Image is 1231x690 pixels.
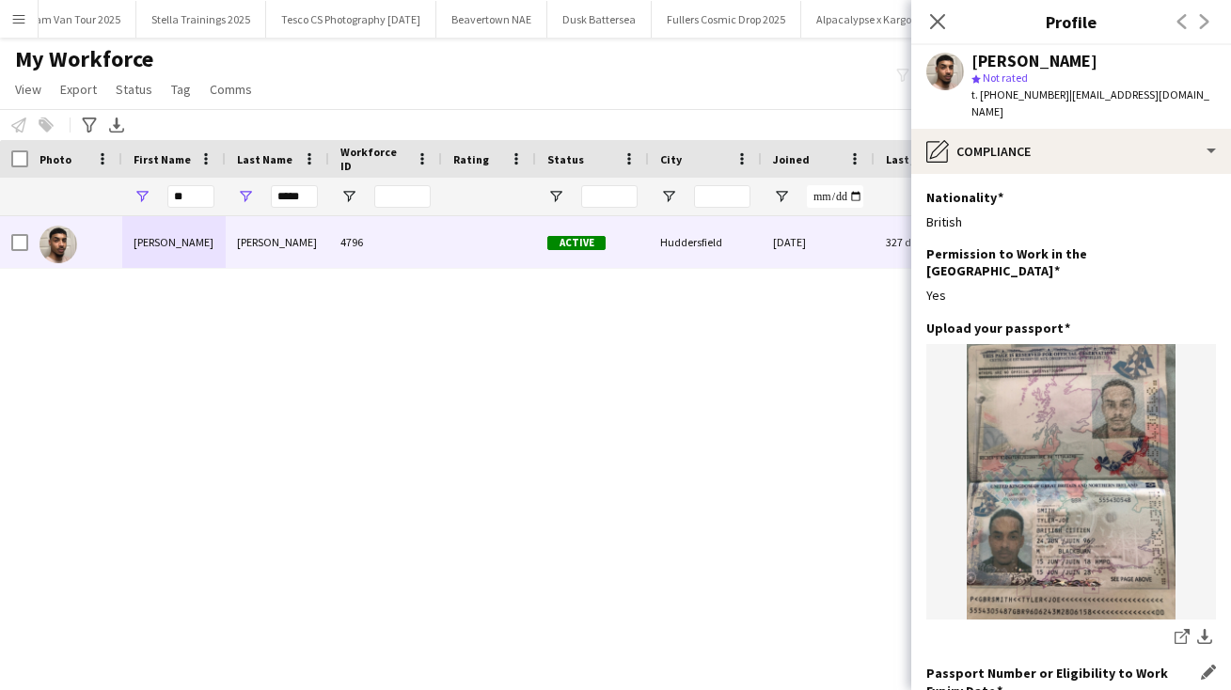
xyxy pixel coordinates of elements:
h3: Profile [911,9,1231,34]
button: Open Filter Menu [547,188,564,205]
span: Status [116,81,152,98]
span: View [15,81,41,98]
input: First Name Filter Input [167,185,214,208]
button: Fullers Cosmic Drop 2025 [652,1,801,38]
button: Jam Van Tour 2025 [14,1,136,38]
a: Comms [202,77,260,102]
span: Export [60,81,97,98]
a: Status [108,77,160,102]
h3: Permission to Work in the [GEOGRAPHIC_DATA] [926,245,1201,279]
input: Workforce ID Filter Input [374,185,431,208]
button: Open Filter Menu [660,188,677,205]
button: Beavertown NAE [436,1,547,38]
a: Tag [164,77,198,102]
input: Status Filter Input [581,185,638,208]
div: [PERSON_NAME] [226,216,329,268]
div: [PERSON_NAME] [122,216,226,268]
app-action-btn: Advanced filters [78,114,101,136]
button: Alpacalypse x Kargo - [GEOGRAPHIC_DATA] [801,1,1038,38]
input: Last Name Filter Input [271,185,318,208]
span: Rating [453,152,489,166]
span: t. [PHONE_NUMBER] [971,87,1069,102]
a: View [8,77,49,102]
button: Open Filter Menu [773,188,790,205]
span: First Name [134,152,191,166]
img: Tyler Smith [39,226,77,263]
button: Dusk Battersea [547,1,652,38]
div: Compliance [911,129,1231,174]
h3: Nationality [926,189,1003,206]
span: Not rated [983,71,1028,85]
div: [PERSON_NAME] [971,53,1097,70]
button: Open Filter Menu [134,188,150,205]
div: Yes [926,287,1216,304]
span: Workforce ID [340,145,408,173]
div: Huddersfield [649,216,762,268]
span: Last Name [237,152,292,166]
input: City Filter Input [694,185,750,208]
span: Photo [39,152,71,166]
app-action-btn: Export XLSX [105,114,128,136]
h3: Upload your passport [926,320,1070,337]
button: Stella Trainings 2025 [136,1,266,38]
div: [DATE] [762,216,875,268]
input: Joined Filter Input [807,185,863,208]
span: Tag [171,81,191,98]
div: 4796 [329,216,442,268]
button: Open Filter Menu [340,188,357,205]
span: Active [547,236,606,250]
span: Status [547,152,584,166]
span: | [EMAIL_ADDRESS][DOMAIN_NAME] [971,87,1209,118]
img: IMG_2184.jpeg [926,344,1216,619]
div: 327 days [875,216,987,268]
span: My Workforce [15,45,153,73]
span: City [660,152,682,166]
span: Last job [886,152,928,166]
div: British [926,213,1216,230]
a: Export [53,77,104,102]
span: Joined [773,152,810,166]
button: Tesco CS Photography [DATE] [266,1,436,38]
span: Comms [210,81,252,98]
button: Open Filter Menu [237,188,254,205]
